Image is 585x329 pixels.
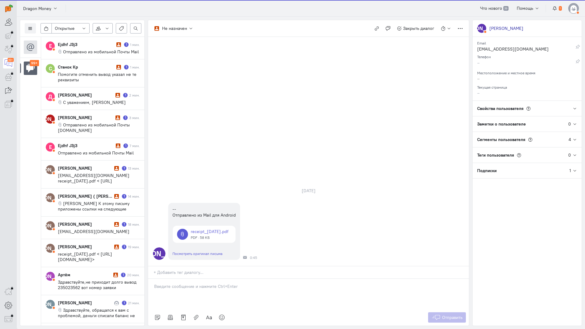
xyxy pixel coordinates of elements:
[477,53,491,59] small: Телефон
[30,166,70,173] text: [PERSON_NAME]
[58,72,136,83] span: Помогите отменить вывод указал не те реквизиты
[58,300,113,306] div: [PERSON_NAME]
[58,41,115,48] div: Ejdhf J3j3
[243,256,247,259] div: Почта
[442,315,463,320] span: Отправить
[568,121,571,127] div: 0
[30,116,70,122] text: [PERSON_NAME]
[122,222,126,227] div: Есть неотвеченное сообщение пользователя
[114,166,119,171] i: Диалог не разобран
[503,6,509,11] span: 39
[3,58,14,69] a: 99+
[128,166,140,171] div: 13 мин.
[132,249,187,258] text: [PERSON_NAME]
[128,300,140,306] div: 21 мин.
[473,116,568,132] div: Заметки о пользователе
[63,100,126,105] span: С уважением, [PERSON_NAME]
[477,60,576,67] div: –
[58,122,130,133] span: Отправлено из мобильной Почты [DOMAIN_NAME]
[124,65,129,69] div: Есть неотвеченное сообщение пользователя
[58,143,114,149] div: Ejdhf J3j3
[517,5,533,11] span: Помощь
[30,194,70,201] text: [PERSON_NAME]
[568,3,579,14] img: default-v4.png
[63,49,139,55] span: Отправлено из мобильной Почты Mail
[129,115,140,120] div: 3 мин.
[58,165,113,171] div: [PERSON_NAME]
[30,60,39,66] div: 99+
[559,6,562,11] span: 1
[116,143,120,148] i: Диалог не разобран
[8,58,14,62] div: 99+
[477,152,514,158] span: Теги пользователя
[58,150,134,156] span: Отправлено из мобильной Почты Mail
[123,143,128,148] div: Есть неотвеченное сообщение пользователя
[480,5,502,11] span: Что нового
[477,83,577,90] div: Текущая страница
[403,26,434,31] span: Закрыть диалог
[58,251,112,262] span: receipt_[DATE].pdf < [URL][DOMAIN_NAME]>
[130,42,140,47] div: 1 мин.
[123,93,128,97] div: Есть неотвеченное сообщение пользователя
[489,25,523,31] div: [PERSON_NAME]
[477,76,480,81] span: –
[48,93,52,100] text: Д
[30,273,70,279] text: [PERSON_NAME]
[51,23,90,34] button: Открытые
[477,39,486,45] small: Email
[30,222,70,229] text: [PERSON_NAME]
[58,244,113,250] div: [PERSON_NAME]
[58,279,136,290] span: Здравствуйте,не приходит долго вывод 235023562 вот номер заявки
[49,43,52,49] text: E
[162,25,187,31] div: Не назначен
[127,272,140,278] div: 20 мин.
[58,201,136,234] span: [PERSON_NAME] К этому письму приложены ссылки на следующие файлы: 1. VID_20250919_011136.mp4 (139...
[58,64,115,70] div: Станок Кр
[116,42,121,47] i: Диалог не разобран
[58,115,114,121] div: [PERSON_NAME]
[129,93,140,98] div: 2 мин.
[477,69,577,76] div: Местоположение и местное время
[130,65,140,70] div: 1 мин.
[115,93,120,97] i: Диалог не разобран
[172,251,222,256] a: Посмотреть оригинал письма
[5,5,13,12] img: carrot-quest.svg
[58,173,129,189] span: [EMAIL_ADDRESS][DOMAIN_NAME] receipt_[DATE].pdf < [URL][DOMAIN_NAME]> Пожалуйста
[114,222,119,227] i: Диалог не разобран
[477,137,525,142] span: Сегменты пользователя
[128,244,140,249] div: 19 мин.
[477,46,576,54] div: [EMAIL_ADDRESS][DOMAIN_NAME]
[569,136,571,143] div: 4
[473,163,569,178] div: Подписки
[121,273,126,277] div: Есть неотвеченное сообщение пользователя
[55,25,75,31] span: Открытые
[124,42,129,47] div: Есть неотвеченное сообщение пользователя
[23,5,51,12] span: Dragon Money
[114,301,119,306] img: Жасмин
[58,92,114,98] div: [PERSON_NAME]
[172,206,236,218] div: -- Отправлено из Mail для Android
[122,194,126,199] div: Есть неотвеченное сообщение пользователя
[394,23,438,34] button: Закрыть диалог
[513,3,543,13] button: Помощь
[30,301,70,307] text: [PERSON_NAME]
[549,3,565,13] button: 1
[477,106,523,111] span: Свойства пользователя
[151,23,197,34] button: Не назначен
[116,65,121,69] i: Диалог не разобран
[49,144,52,150] text: E
[113,273,118,277] i: Диалог не разобран
[477,3,512,13] a: Что нового 39
[122,245,126,249] div: Есть неотвеченное сообщение пользователя
[58,272,112,278] div: Артём
[115,115,120,120] i: Диалог не разобран
[58,193,113,199] div: [PERSON_NAME] ( [PERSON_NAME])
[58,229,129,234] span: [EMAIL_ADDRESS][DOMAIN_NAME]
[128,222,140,227] div: 18 мин.
[250,256,257,260] span: 0:45
[568,152,571,158] div: 0
[58,221,113,227] div: [PERSON_NAME]
[122,301,126,305] div: Есть неотвеченное сообщение пользователя
[569,168,571,174] div: 1
[295,186,322,195] div: [DATE]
